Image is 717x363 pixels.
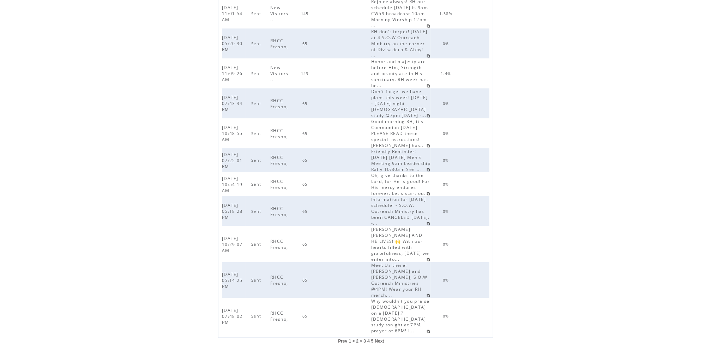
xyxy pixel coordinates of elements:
[222,176,243,193] span: [DATE] 10:54:19 AM
[364,339,366,344] a: 3
[222,202,243,220] span: [DATE] 05:18:28 PM
[371,118,427,148] span: Good morning RH, it's Communion [DATE]! PLEASE READ these special instructions! [PERSON_NAME] has...
[222,307,243,325] span: [DATE] 07:48:02 PM
[222,124,243,142] span: [DATE] 10:48:55 AM
[440,11,454,16] span: 1.38%
[353,339,362,344] span: < 2 >
[270,128,290,140] span: RHCC Fresno,
[371,172,430,196] span: Oh, give thanks to the Lord, for He is good! For His mercy endures forever. Let's start ou...
[251,209,263,214] span: Sent
[270,38,290,50] span: RHCC Fresno,
[302,158,309,163] span: 65
[270,98,290,110] span: RHCC Fresno,
[270,64,289,82] span: New Visitors ...
[371,298,430,334] span: Why wouldn't you praise [DEMOGRAPHIC_DATA] on a [DATE]!? [DEMOGRAPHIC_DATA] study tonight at 7PM,...
[302,182,309,187] span: 65
[270,274,290,286] span: RHCC Fresno,
[251,314,263,319] span: Sent
[251,131,263,136] span: Sent
[251,41,263,46] span: Sent
[222,152,243,170] span: [DATE] 07:25:01 PM
[222,94,243,112] span: [DATE] 07:43:34 PM
[222,271,243,289] span: [DATE] 05:14:25 PM
[251,71,263,76] span: Sent
[349,339,351,344] a: 1
[302,131,309,136] span: 65
[302,242,309,247] span: 65
[251,278,263,283] span: Sent
[222,64,243,82] span: [DATE] 11:09:26 AM
[270,205,290,217] span: RHCC Fresno,
[302,41,309,46] span: 65
[371,148,430,172] span: Friendly Reminder! [DATE] [DATE] Men's Meeting 9am Leadership Rally 10:30am See ...
[338,339,347,344] a: Prev
[443,278,451,283] span: 0%
[443,242,451,247] span: 0%
[443,101,451,106] span: 0%
[375,339,384,344] a: Next
[251,158,263,163] span: Sent
[251,242,263,247] span: Sent
[270,178,290,190] span: RHCC Fresno,
[251,101,263,106] span: Sent
[371,339,374,344] a: 5
[371,88,428,118] span: Don't forget we have plans this week! [DATE] - [DATE] night [DEMOGRAPHIC_DATA] study @7pm [DATE] ...
[443,158,451,163] span: 0%
[443,41,451,46] span: 0%
[443,314,451,319] span: 0%
[441,71,453,76] span: 1.4%
[222,235,243,253] span: [DATE] 10:29:07 AM
[371,59,428,88] span: Honor and majesty are before Him, Strength and beauty are in His sanctuary. RH week has be...
[302,278,309,283] span: 65
[302,314,309,319] span: 65
[443,182,451,187] span: 0%
[371,226,429,262] span: [PERSON_NAME] [PERSON_NAME] AND HE LIVES! 🙌 With our hearts filled with gratefulness, [DATE] we e...
[301,11,311,16] span: 145
[371,196,430,226] span: Information for [DATE] schedule! - S.O.W. Outreach Ministry has been CANCELED [DATE]. -...
[270,310,290,322] span: RHCC Fresno,
[371,262,428,298] span: Meet Us there! [PERSON_NAME] and [PERSON_NAME], S.O.W Outreach Ministries @4PM! Wear your RH merc...
[302,209,309,214] span: 65
[222,35,243,53] span: [DATE] 05:20:30 PM
[371,29,428,59] span: RH don't forget! [DATE] at 4 S.O.W Outreach Ministry on the corner of Divisadero & Abby! ...
[222,5,243,23] span: [DATE] 11:01:54 AM
[367,339,370,344] a: 4
[270,238,290,250] span: RHCC Fresno,
[443,209,451,214] span: 0%
[301,71,311,76] span: 143
[302,101,309,106] span: 65
[251,11,263,16] span: Sent
[443,131,451,136] span: 0%
[270,154,290,166] span: RHCC Fresno,
[251,182,263,187] span: Sent
[270,5,289,23] span: New Visitors ...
